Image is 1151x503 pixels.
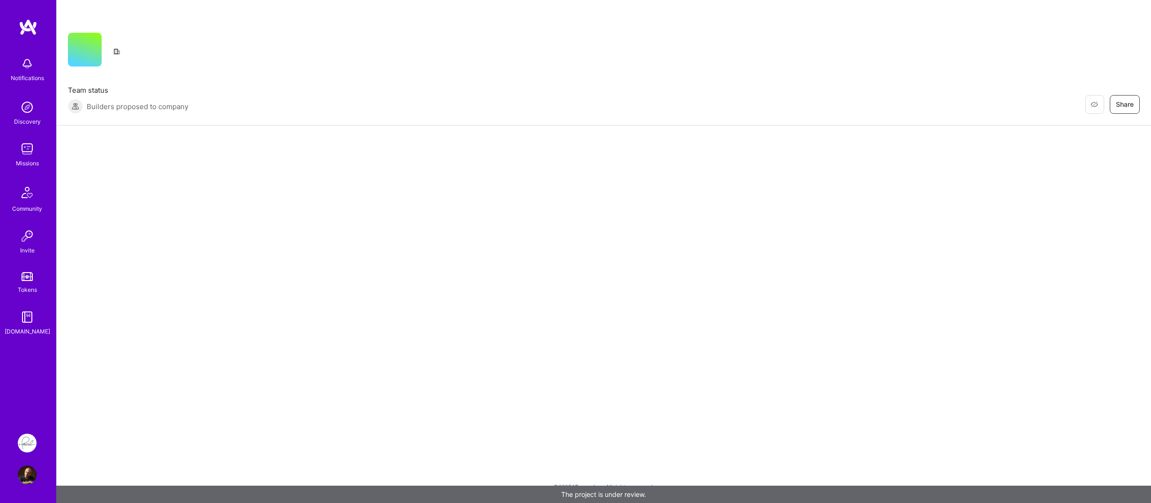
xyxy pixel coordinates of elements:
[12,204,42,214] div: Community
[68,99,83,114] img: Builders proposed to company
[18,434,37,452] img: Pearl: ML Engineering Team
[1116,100,1134,109] span: Share
[18,98,37,117] img: discovery
[1091,101,1098,108] i: icon EyeClosed
[16,181,38,204] img: Community
[19,19,37,36] img: logo
[18,308,37,326] img: guide book
[56,486,1151,503] div: The project is under review.
[18,140,37,158] img: teamwork
[22,272,33,281] img: tokens
[20,245,35,255] div: Invite
[14,117,41,126] div: Discovery
[5,326,50,336] div: [DOMAIN_NAME]
[11,73,44,83] div: Notifications
[16,158,39,168] div: Missions
[18,227,37,245] img: Invite
[15,466,39,484] a: User Avatar
[68,85,188,95] span: Team status
[18,466,37,484] img: User Avatar
[1110,95,1140,114] button: Share
[18,285,37,295] div: Tokens
[18,54,37,73] img: bell
[113,48,120,55] i: icon CompanyGray
[87,102,188,111] span: Builders proposed to company
[15,434,39,452] a: Pearl: ML Engineering Team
